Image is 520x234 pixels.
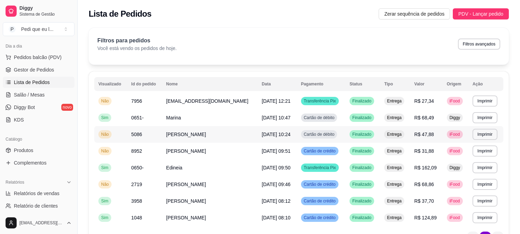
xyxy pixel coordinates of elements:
span: [PERSON_NAME] [166,148,206,154]
h2: Lista de Pedidos [89,8,151,19]
span: iFood [448,98,461,104]
p: Você está vendo os pedidos de hoje. [97,45,177,52]
button: Imprimir [473,129,497,140]
button: Select a team [3,22,74,36]
span: [PERSON_NAME] [166,215,206,220]
span: 0650- [131,165,144,170]
span: iFood [448,182,461,187]
span: Não [100,132,110,137]
a: Relatório de clientes [3,200,74,211]
span: Sistema de Gestão [19,11,72,17]
span: Finalizado [351,198,373,204]
span: Salão / Mesas [14,91,45,98]
span: Finalizado [351,148,373,154]
span: R$ 47,88 [414,132,434,137]
span: R$ 124,89 [414,215,437,220]
span: Sim [100,198,110,204]
span: [PERSON_NAME] [166,198,206,204]
span: Não [100,182,110,187]
span: KDS [14,116,24,123]
span: Relatórios de vendas [14,190,60,197]
div: Pedi que eu l ... [21,26,53,33]
a: Complementos [3,157,74,168]
span: Sim [100,115,110,120]
button: Imprimir [473,95,497,107]
th: Id do pedido [127,77,162,91]
span: R$ 162,09 [414,165,437,170]
span: PDV - Lançar pedido [458,10,503,18]
span: Pedidos balcão (PDV) [14,54,62,61]
span: Entrega [386,98,403,104]
p: Filtros para pedidos [97,36,177,45]
span: Zerar sequência de pedidos [384,10,444,18]
span: Marina [166,115,181,120]
span: [DATE] 10:24 [262,132,291,137]
span: Transferência Pix [302,98,337,104]
span: [EMAIL_ADDRESS][DOMAIN_NAME] [166,98,248,104]
span: 2719 [131,182,142,187]
span: [DATE] 12:21 [262,98,291,104]
span: Cartão de crédito [302,182,337,187]
span: Relatórios [6,179,24,185]
span: Cartão de débito [302,115,336,120]
span: iFood [448,148,461,154]
th: Origem [443,77,469,91]
a: Gestor de Pedidos [3,64,74,75]
span: Não [100,148,110,154]
th: Visualizado [94,77,127,91]
span: Lista de Pedidos [14,79,50,86]
span: 5086 [131,132,142,137]
span: 3958 [131,198,142,204]
span: Diggy [448,165,462,170]
a: Relatórios de vendas [3,188,74,199]
th: Ação [468,77,503,91]
span: Produtos [14,147,33,154]
span: Diggy [19,5,72,11]
span: Finalizado [351,182,373,187]
button: Imprimir [473,145,497,157]
span: Gestor de Pedidos [14,66,54,73]
span: Entrega [386,215,403,220]
th: Pagamento [297,77,345,91]
span: Finalizado [351,215,373,220]
span: Entrega [386,132,403,137]
span: Finalizado [351,98,373,104]
a: DiggySistema de Gestão [3,3,74,19]
span: [DATE] 09:46 [262,182,291,187]
span: Complementos [14,159,46,166]
span: Entrega [386,182,403,187]
span: Sim [100,165,110,170]
span: R$ 31,88 [414,148,434,154]
span: 7956 [131,98,142,104]
span: [DATE] 08:12 [262,198,291,204]
span: Finalizado [351,165,373,170]
th: Status [345,77,380,91]
span: iFood [448,132,461,137]
span: Finalizado [351,115,373,120]
button: Filtros avançados [458,39,500,50]
span: Diggy Bot [14,104,35,111]
span: Entrega [386,198,403,204]
button: [EMAIL_ADDRESS][DOMAIN_NAME] [3,215,74,231]
button: Imprimir [473,162,497,173]
button: Imprimir [473,212,497,223]
span: Relatório de clientes [14,202,58,209]
span: R$ 68,86 [414,182,434,187]
button: Imprimir [473,112,497,123]
span: [DATE] 10:47 [262,115,291,120]
th: Nome [162,77,258,91]
a: KDS [3,114,74,125]
span: Cartão de crédito [302,198,337,204]
span: R$ 27,34 [414,98,434,104]
span: 8952 [131,148,142,154]
a: Diggy Botnovo [3,102,74,113]
span: Entrega [386,165,403,170]
a: Salão / Mesas [3,89,74,100]
button: Zerar sequência de pedidos [379,8,450,19]
span: Cartão de débito [302,132,336,137]
span: [DATE] 08:10 [262,215,291,220]
button: Pedidos balcão (PDV) [3,52,74,63]
th: Valor [410,77,443,91]
button: Imprimir [473,179,497,190]
button: PDV - Lançar pedido [453,8,509,19]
